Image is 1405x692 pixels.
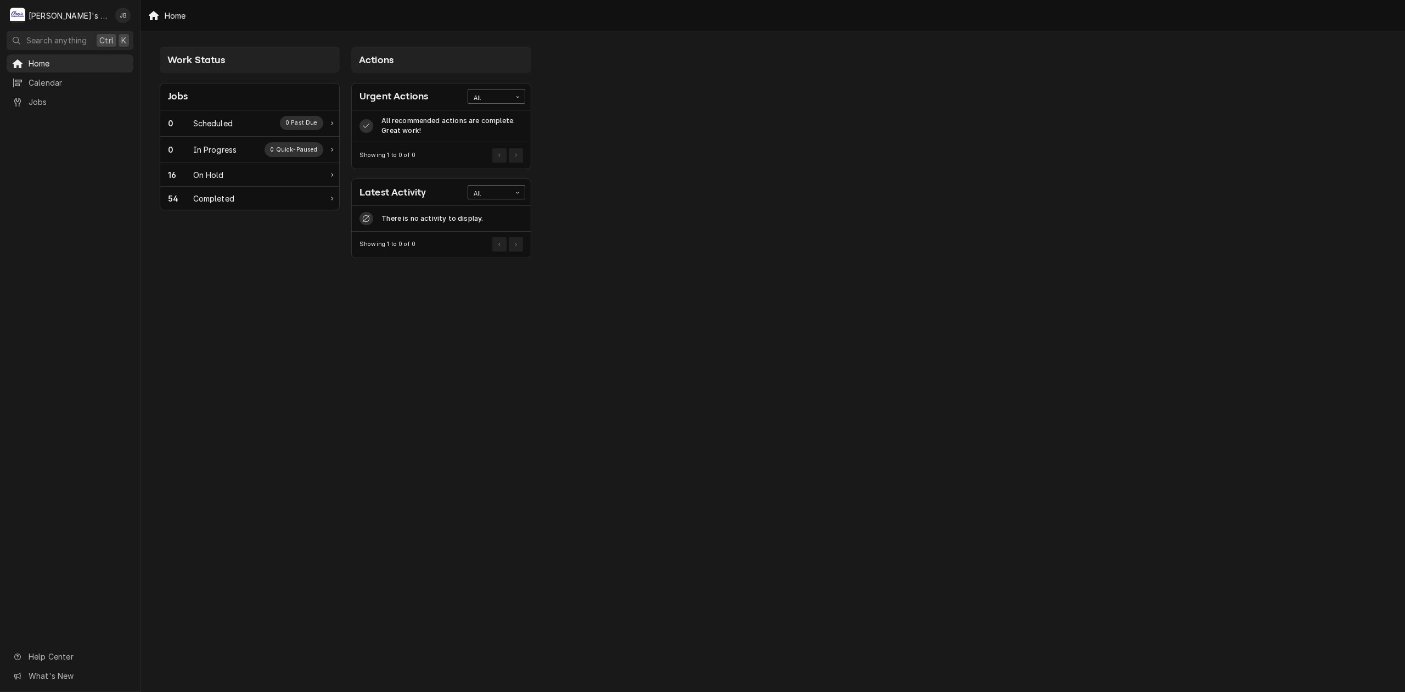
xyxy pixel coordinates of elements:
[29,58,128,69] span: Home
[160,73,340,210] div: Card Column Content
[29,10,109,21] div: [PERSON_NAME]'s Refrigeration
[7,74,133,92] a: Calendar
[7,54,133,72] a: Home
[359,151,415,160] div: Current Page Details
[352,232,531,258] div: Card Footer: Pagination
[154,41,346,264] div: Card Column: Work Status
[168,144,193,155] div: Work Status Count
[492,148,507,163] button: Go to Previous Page
[168,193,193,204] div: Work Status Count
[160,110,339,137] a: Work Status
[352,110,531,143] div: Info Row
[115,8,131,23] div: JB
[265,142,323,157] div: Work Status Supplemental Data
[168,89,188,104] div: Card Title
[509,148,523,163] button: Go to Next Page
[509,237,523,252] button: Go to Next Page
[29,670,127,682] span: What's New
[160,137,339,163] a: Work Status
[381,214,483,224] div: There is no activity to display.
[160,163,339,187] a: Work Status
[10,8,25,23] div: Clay's Refrigeration's Avatar
[492,237,507,252] button: Go to Previous Page
[160,83,339,110] div: Card Header
[346,41,537,264] div: Card Column: Actions
[7,648,133,666] a: Go to Help Center
[160,83,340,211] div: Card: Jobs
[193,193,234,204] div: Work Status Title
[468,89,525,103] div: Card Data Filter Control
[7,31,133,50] button: Search anythingCtrlK
[160,187,339,210] a: Work Status
[351,178,531,258] div: Card: Latest Activity
[359,89,428,104] div: Card Title
[160,110,339,210] div: Card Data
[359,240,415,249] div: Current Page Details
[168,169,193,181] div: Work Status Count
[115,8,131,23] div: Joey Brabb's Avatar
[160,47,340,73] div: Card Column Header
[167,54,225,65] span: Work Status
[99,35,114,46] span: Ctrl
[29,96,128,108] span: Jobs
[352,206,531,232] div: Card Data
[381,116,523,136] div: All recommended actions are complete. Great work!
[26,35,87,46] span: Search anything
[193,118,233,129] div: Work Status Title
[359,54,394,65] span: Actions
[140,31,1405,277] div: Dashboard
[7,93,133,111] a: Jobs
[29,651,127,662] span: Help Center
[351,73,531,258] div: Card Column Content
[352,110,531,143] div: Card Data
[474,189,505,198] div: All
[10,8,25,23] div: C
[193,169,224,181] div: Work Status Title
[352,83,531,110] div: Card Header
[193,144,237,155] div: Work Status Title
[121,35,126,46] span: K
[280,116,324,130] div: Work Status Supplemental Data
[468,185,525,199] div: Card Data Filter Control
[491,148,524,163] div: Pagination Controls
[7,667,133,685] a: Go to What's New
[352,179,531,206] div: Card Header
[491,237,524,252] div: Pagination Controls
[351,47,531,73] div: Card Column Header
[474,94,505,103] div: All
[352,206,531,232] div: Info Row
[168,118,193,129] div: Work Status Count
[359,185,426,200] div: Card Title
[352,142,531,168] div: Card Footer: Pagination
[29,77,128,88] span: Calendar
[351,83,531,169] div: Card: Urgent Actions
